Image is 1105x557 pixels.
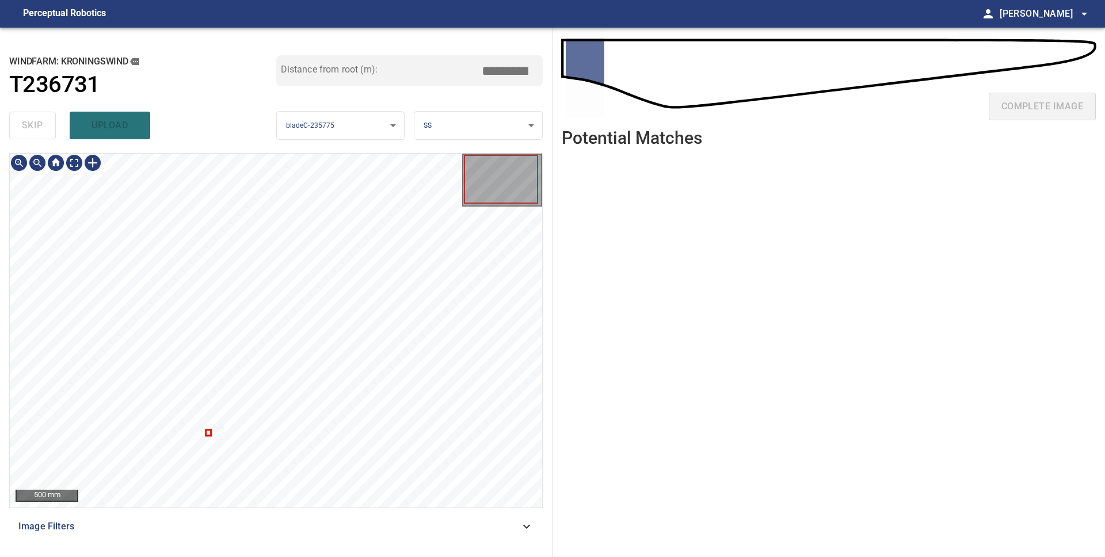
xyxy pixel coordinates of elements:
[128,55,141,68] button: copy message details
[9,71,276,98] a: T236731
[9,55,276,68] h2: windfarm: Kroningswind
[9,71,100,98] h1: T236731
[28,154,47,172] div: Zoom out
[414,111,542,140] div: SS
[18,520,520,533] span: Image Filters
[562,128,702,147] h2: Potential Matches
[10,154,28,172] div: Zoom in
[23,5,106,23] figcaption: Perceptual Robotics
[424,121,432,129] span: SS
[1077,7,1091,21] span: arrow_drop_down
[1000,6,1091,22] span: [PERSON_NAME]
[9,513,543,540] div: Image Filters
[286,121,335,129] span: bladeC-235775
[281,65,378,74] label: Distance from root (m):
[981,7,995,21] span: person
[995,2,1091,25] button: [PERSON_NAME]
[83,154,102,172] div: Toggle selection
[65,154,83,172] div: Toggle full page
[47,154,65,172] div: Go home
[277,111,405,140] div: bladeC-235775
